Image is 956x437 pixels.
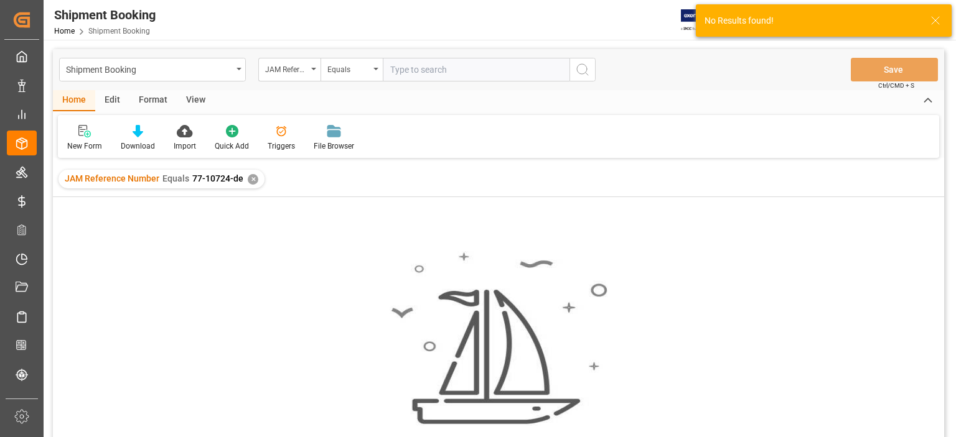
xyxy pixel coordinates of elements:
span: Ctrl/CMD + S [878,81,914,90]
span: 77-10724-de [192,173,243,183]
a: Home [54,27,75,35]
button: open menu [59,58,246,81]
div: Import [174,140,196,152]
button: search button [569,58,596,81]
input: Type to search [383,58,569,81]
div: Quick Add [215,140,249,152]
div: Shipment Booking [66,61,232,76]
div: No Results found! [705,14,919,27]
div: Shipment Booking [54,6,156,24]
div: Format [129,90,177,111]
div: New Form [67,140,102,152]
button: open menu [258,58,321,81]
div: Download [121,140,155,152]
div: Edit [95,90,129,111]
img: smooth_sailing.jpeg [390,251,607,426]
button: Save [851,58,938,81]
div: View [177,90,215,111]
div: JAM Reference Number [265,61,307,75]
img: Exertis%20JAM%20-%20Email%20Logo.jpg_1722504956.jpg [681,9,724,31]
button: open menu [321,58,383,81]
div: Home [53,90,95,111]
span: Equals [162,173,189,183]
div: File Browser [314,140,354,152]
div: ✕ [248,174,258,185]
span: JAM Reference Number [65,173,159,183]
div: Equals [327,61,370,75]
div: Triggers [268,140,295,152]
